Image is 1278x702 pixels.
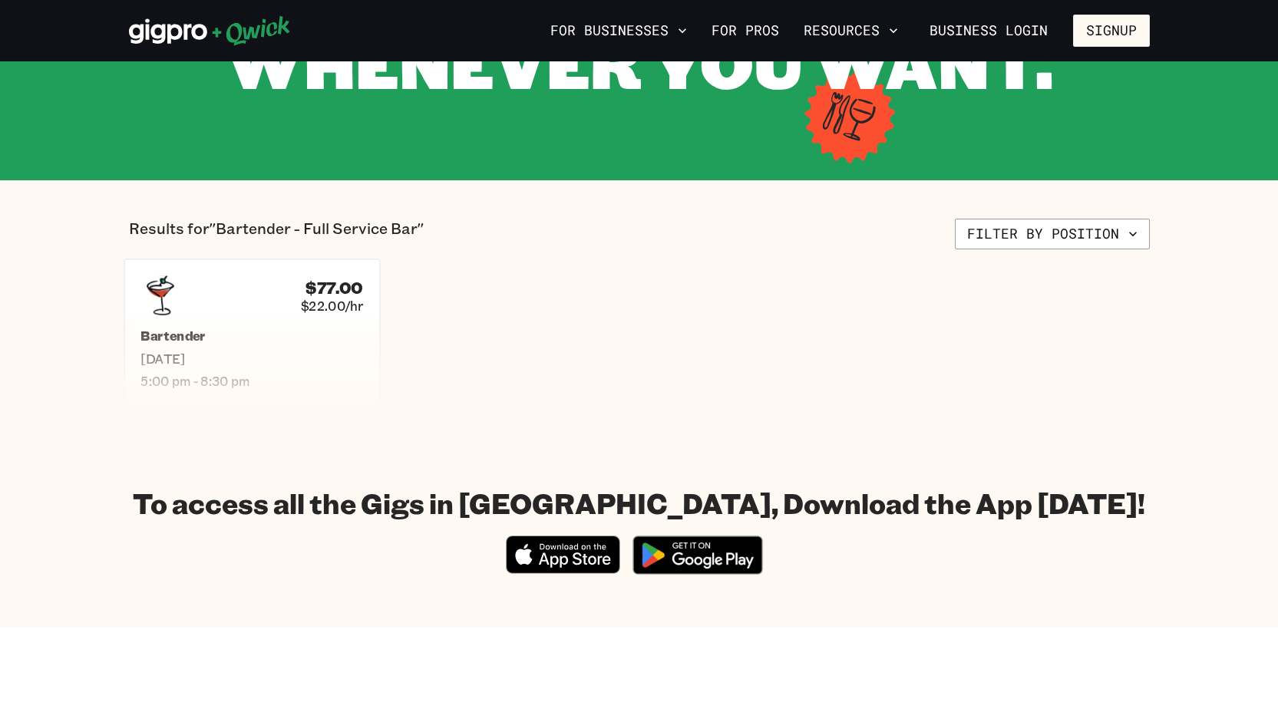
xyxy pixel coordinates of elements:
[544,18,693,44] button: For Businesses
[124,259,379,405] a: $77.00$22.00/hrBartender[DATE]5:00 pm - 8:30 pm
[798,18,904,44] button: Resources
[133,486,1145,520] h1: To access all the Gigs in [GEOGRAPHIC_DATA], Download the App [DATE]!
[623,526,772,584] img: Get it on Google Play
[1073,15,1150,47] button: Signup
[140,328,363,344] h5: Bartender
[140,373,363,389] span: 5:00 pm - 8:30 pm
[506,561,621,577] a: Download on the App Store
[300,298,362,314] span: $22.00/hr
[916,15,1061,47] a: Business Login
[955,219,1150,249] button: Filter by position
[705,18,785,44] a: For Pros
[129,219,424,249] p: Results for "Bartender - Full Service Bar"
[305,278,363,298] h4: $77.00
[140,351,363,367] span: [DATE]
